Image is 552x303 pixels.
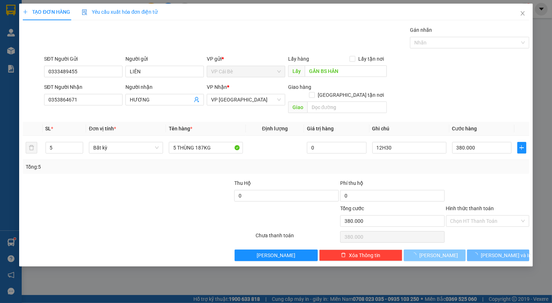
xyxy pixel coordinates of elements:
[307,142,367,153] input: 0
[341,252,346,258] span: delete
[419,251,458,259] span: [PERSON_NAME]
[446,205,494,211] label: Hình thức thanh toán
[513,4,533,24] button: Close
[452,126,477,131] span: Cước hàng
[288,84,311,90] span: Giao hàng
[340,205,364,211] span: Tổng cước
[82,9,87,15] img: icon
[26,142,37,153] button: delete
[46,126,51,131] span: SL
[194,97,200,103] span: user-add
[315,91,387,99] span: [GEOGRAPHIC_DATA] tận nơi
[520,10,526,16] span: close
[288,101,307,113] span: Giao
[319,250,402,261] button: deleteXóa Thông tin
[211,94,281,105] span: VP Sài Gòn
[372,142,446,153] input: Ghi Chú
[349,251,380,259] span: Xóa Thông tin
[44,83,123,91] div: SĐT Người Nhận
[411,252,419,257] span: loading
[307,101,387,113] input: Dọc đường
[517,142,526,153] button: plus
[355,55,387,63] span: Lấy tận nơi
[169,142,243,153] input: VD: Bàn, Ghế
[93,142,159,153] span: Bất kỳ
[26,163,213,171] div: Tổng: 5
[369,122,449,136] th: Ghi chú
[410,27,432,33] label: Gán nhãn
[82,9,158,15] span: Yêu cầu xuất hóa đơn điện tử
[518,145,526,151] span: plus
[288,65,305,77] span: Lấy
[473,252,481,257] span: loading
[234,180,251,186] span: Thu Hộ
[340,179,445,190] div: Phí thu hộ
[235,250,318,261] button: [PERSON_NAME]
[207,84,227,90] span: VP Nhận
[257,251,295,259] span: [PERSON_NAME]
[207,55,285,63] div: VP gửi
[481,251,531,259] span: [PERSON_NAME] và In
[467,250,529,261] button: [PERSON_NAME] và In
[404,250,466,261] button: [PERSON_NAME]
[89,126,116,131] span: Đơn vị tính
[288,56,309,62] span: Lấy hàng
[305,65,387,77] input: Dọc đường
[211,66,281,77] span: VP Cái Bè
[169,126,192,131] span: Tên hàng
[307,126,334,131] span: Giá trị hàng
[44,55,123,63] div: SĐT Người Gửi
[255,231,339,244] div: Chưa thanh toán
[125,83,204,91] div: Người nhận
[23,9,70,15] span: TẠO ĐƠN HÀNG
[125,55,204,63] div: Người gửi
[262,126,288,131] span: Định lượng
[23,9,28,14] span: plus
